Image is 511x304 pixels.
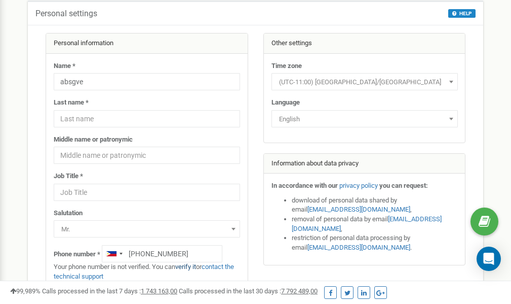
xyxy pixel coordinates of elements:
[54,172,83,181] label: Job Title *
[42,287,177,295] span: Calls processed in the last 7 days :
[275,112,454,126] span: English
[54,209,83,218] label: Salutation
[271,61,302,71] label: Time zone
[264,33,465,54] div: Other settings
[271,73,458,90] span: (UTC-11:00) Pacific/Midway
[339,182,378,189] a: privacy policy
[379,182,428,189] strong: you can request:
[292,215,442,232] a: [EMAIL_ADDRESS][DOMAIN_NAME]
[281,287,318,295] u: 7 792 489,00
[10,287,41,295] span: 99,989%
[54,263,234,280] a: contact the technical support
[54,98,89,108] label: Last name *
[54,184,240,201] input: Job Title
[292,233,458,252] li: restriction of personal data processing by email .
[448,9,476,18] button: HELP
[54,73,240,90] input: Name
[271,110,458,127] span: English
[54,110,240,127] input: Last name
[102,245,222,262] input: +1-800-555-55-55
[307,244,410,251] a: [EMAIL_ADDRESS][DOMAIN_NAME]
[54,61,75,71] label: Name *
[141,287,177,295] u: 1 743 163,00
[54,250,100,259] label: Phone number *
[54,220,240,238] span: Mr.
[175,263,196,271] a: verify it
[275,75,454,89] span: (UTC-11:00) Pacific/Midway
[292,215,458,233] li: removal of personal data by email ,
[271,98,300,108] label: Language
[271,182,338,189] strong: In accordance with our
[54,262,240,281] p: Your phone number is not verified. You can or
[292,196,458,215] li: download of personal data shared by email ,
[179,287,318,295] span: Calls processed in the last 30 days :
[307,206,410,213] a: [EMAIL_ADDRESS][DOMAIN_NAME]
[102,246,126,262] div: Telephone country code
[264,154,465,174] div: Information about data privacy
[54,135,133,145] label: Middle name or patronymic
[477,247,501,271] div: Open Intercom Messenger
[46,33,248,54] div: Personal information
[57,222,237,237] span: Mr.
[54,147,240,164] input: Middle name or patronymic
[35,9,97,18] h5: Personal settings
